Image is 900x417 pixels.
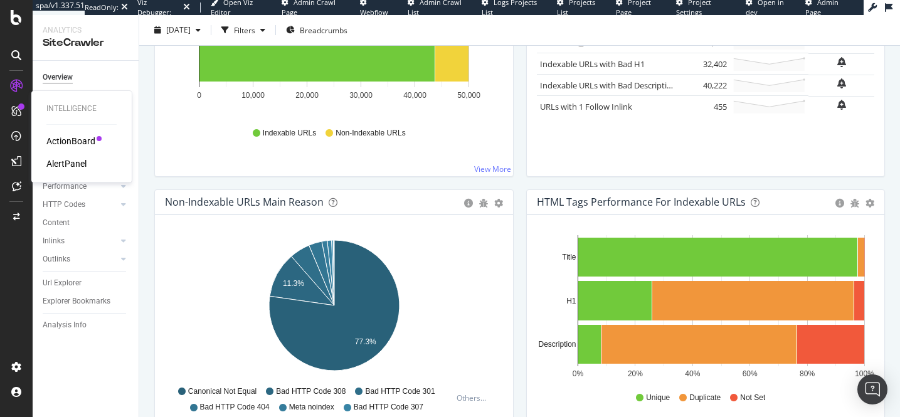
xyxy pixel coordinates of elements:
a: Outlinks [43,253,117,266]
div: bell-plus [837,100,846,110]
div: Open Intercom Messenger [857,374,887,404]
span: Meta noindex [289,402,334,413]
text: Title [562,253,576,261]
a: HTTP Codes [43,198,117,211]
div: gear [494,199,503,208]
div: Non-Indexable URLs Main Reason [165,196,324,208]
div: Content [43,216,70,230]
a: Indexable URLs with Bad Description [540,80,677,91]
a: Performance [43,180,117,193]
span: Bad HTTP Code 404 [200,402,270,413]
text: 20,000 [295,91,319,100]
text: 30,000 [349,91,373,100]
button: [DATE] [149,20,206,40]
div: SiteCrawler [43,36,129,50]
span: Not Set [740,393,765,403]
text: 80% [800,369,815,378]
text: 10,000 [241,91,265,100]
span: Non-Indexable URLs [336,128,405,139]
a: 2xx URLs [540,37,574,48]
text: 50,000 [457,91,480,100]
svg: A chart. [165,235,503,381]
a: ActionBoard [46,135,95,147]
button: Filters [216,20,270,40]
text: Description [538,340,576,349]
div: Others... [457,393,492,403]
text: 77.3% [355,337,376,346]
text: 0% [572,369,583,378]
div: Outlinks [43,253,70,266]
a: AlertPanel [46,157,87,170]
span: Bad HTTP Code 307 [354,402,423,413]
div: bell-plus [837,57,846,67]
text: 20% [627,369,642,378]
div: bell-plus [837,78,846,88]
span: Bad HTTP Code 301 [365,386,435,397]
svg: A chart. [537,235,875,381]
button: Breadcrumbs [281,20,352,40]
span: Bad HTTP Code 308 [276,386,346,397]
div: HTML Tags Performance for Indexable URLs [537,196,746,208]
div: circle-info [835,199,844,208]
span: Duplicate [689,393,721,403]
td: 455 [680,96,730,117]
text: 11.3% [283,278,304,287]
text: 40% [685,369,700,378]
text: 100% [855,369,874,378]
div: Overview [43,71,73,84]
div: HTTP Codes [43,198,85,211]
td: 40,222 [680,75,730,96]
a: Analysis Info [43,319,130,332]
div: gear [866,199,874,208]
text: 60% [742,369,757,378]
div: Analytics [43,25,129,36]
text: H1 [566,297,576,305]
div: Filters [234,24,255,35]
a: Url Explorer [43,277,130,290]
a: Content [43,216,130,230]
div: ReadOnly: [85,3,119,13]
span: 2025 Oct. 1st [166,24,191,35]
div: bug [850,199,859,208]
td: 32,402 [680,53,730,75]
div: Explorer Bookmarks [43,295,110,308]
a: URLs with 1 Follow Inlink [540,101,632,112]
a: Indexable URLs with Bad H1 [540,58,645,70]
div: Movements [43,89,82,102]
div: Url Explorer [43,277,82,290]
div: Performance [43,180,87,193]
div: circle-info [464,199,473,208]
span: Breadcrumbs [300,24,347,35]
div: bug [479,199,488,208]
a: Movements [43,89,95,102]
span: Webflow [360,8,388,17]
a: View More [474,164,511,174]
text: 40,000 [403,91,426,100]
span: Unique [646,393,670,403]
span: Indexable URLs [263,128,316,139]
div: Intelligence [46,103,117,114]
a: Explorer Bookmarks [43,295,130,308]
div: Analysis Info [43,319,87,332]
a: Overview [43,71,130,84]
span: Canonical Not Equal [188,386,257,397]
a: Inlinks [43,235,117,248]
text: 0 [197,91,201,100]
div: Inlinks [43,235,65,248]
